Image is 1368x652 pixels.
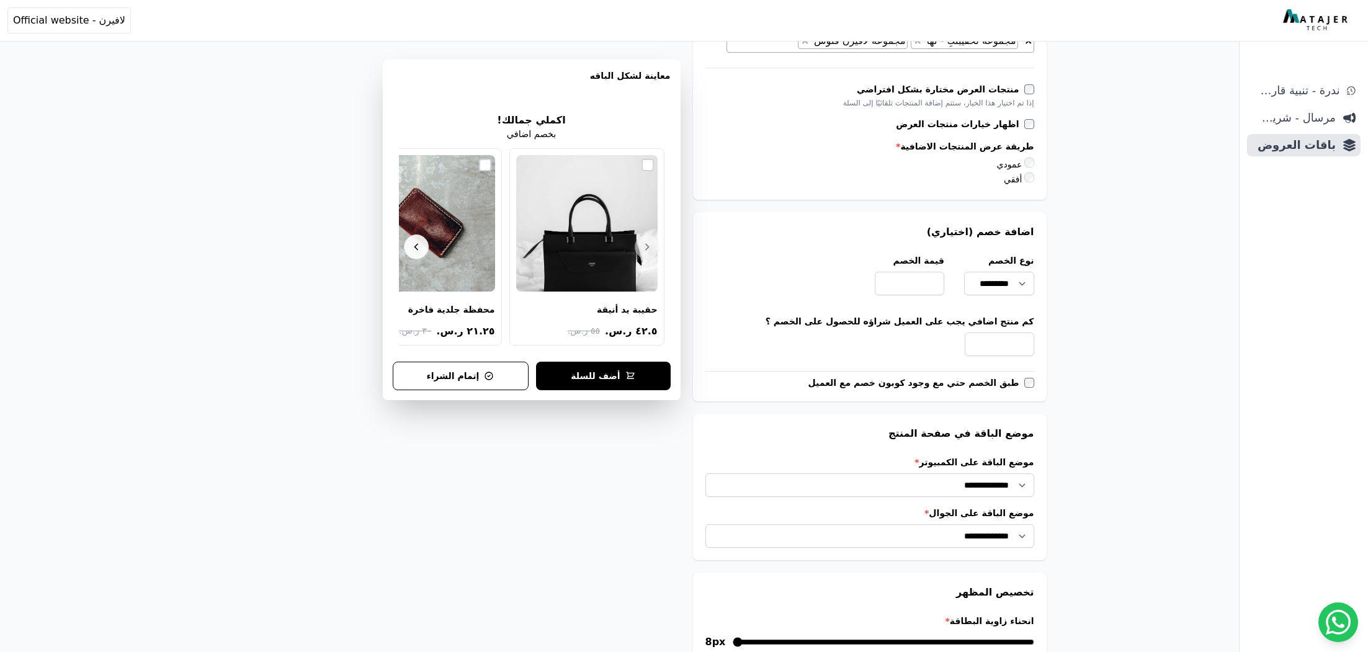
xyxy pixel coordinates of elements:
[597,304,658,315] div: حقيبة يد أنيقة
[705,426,1034,441] h3: موضع الباقة في صفحة المنتج
[408,304,495,315] div: محفظة جلدية فاخرة
[399,324,431,337] span: ٣٠ ر.س.
[7,7,131,33] button: لافيرن - Official website
[787,34,795,49] textarea: Search
[705,315,1034,328] label: كم منتج اضافي يجب على العميل شراؤه للحصول على الخصم ؟
[507,128,556,141] p: بخصم اضافي
[875,254,944,267] label: قيمة الخصم
[996,159,1034,169] label: عمودي
[497,113,565,128] h2: اكملي جمالك!
[354,155,495,292] img: محفظة جلدية فاخرة
[896,118,1024,130] label: اظهار خيارات منتجات العرض
[536,362,671,390] button: أضف للسلة
[436,324,494,339] span: ٢١.٢٥ ر.س.
[516,155,658,292] img: حقيبة يد أنيقة
[705,140,1034,153] label: طريقة عرض المنتجات الاضافية
[705,225,1034,239] h3: اضافة خصم (اختياري)
[568,324,600,337] span: ٥٥ ر.س.
[1252,109,1336,127] span: مرسال - شريط دعاية
[964,254,1034,267] label: نوع الخصم
[1024,158,1034,167] input: عمودي
[393,69,671,97] h3: معاينة لشكل الباقه
[705,456,1034,468] label: موضع الباقة على الكمبيوتر
[808,377,1024,389] label: طبق الخصم حتي مع وجود كوبون خصم مع العميل
[705,635,726,650] span: 8px
[1004,174,1034,184] label: أفقي
[404,234,429,259] button: Next
[13,13,125,28] span: لافيرن - Official website
[635,234,659,259] button: Previous
[705,507,1034,519] label: موضع الباقة على الجوال
[1024,172,1034,182] input: أفقي
[1252,82,1339,99] span: ندرة - تنبية قارب علي النفاذ
[857,83,1024,96] label: منتجات العرض مختارة بشكل افتراضي
[393,362,529,390] button: إتمام الشراء
[605,324,657,339] span: ٤٢.٥ ر.س.
[705,615,1034,627] label: انحناء زاوية البطاقة
[1283,9,1351,32] img: MatajerTech Logo
[1024,33,1033,45] button: قم بإزالة كل العناصر
[1252,136,1336,154] span: باقات العروض
[705,585,1034,600] h3: تخصيص المظهر
[705,98,1034,108] div: إذا تم اختيار هذا الخيار، ستتم إضافة المنتجات تلقائيًا إلى السلة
